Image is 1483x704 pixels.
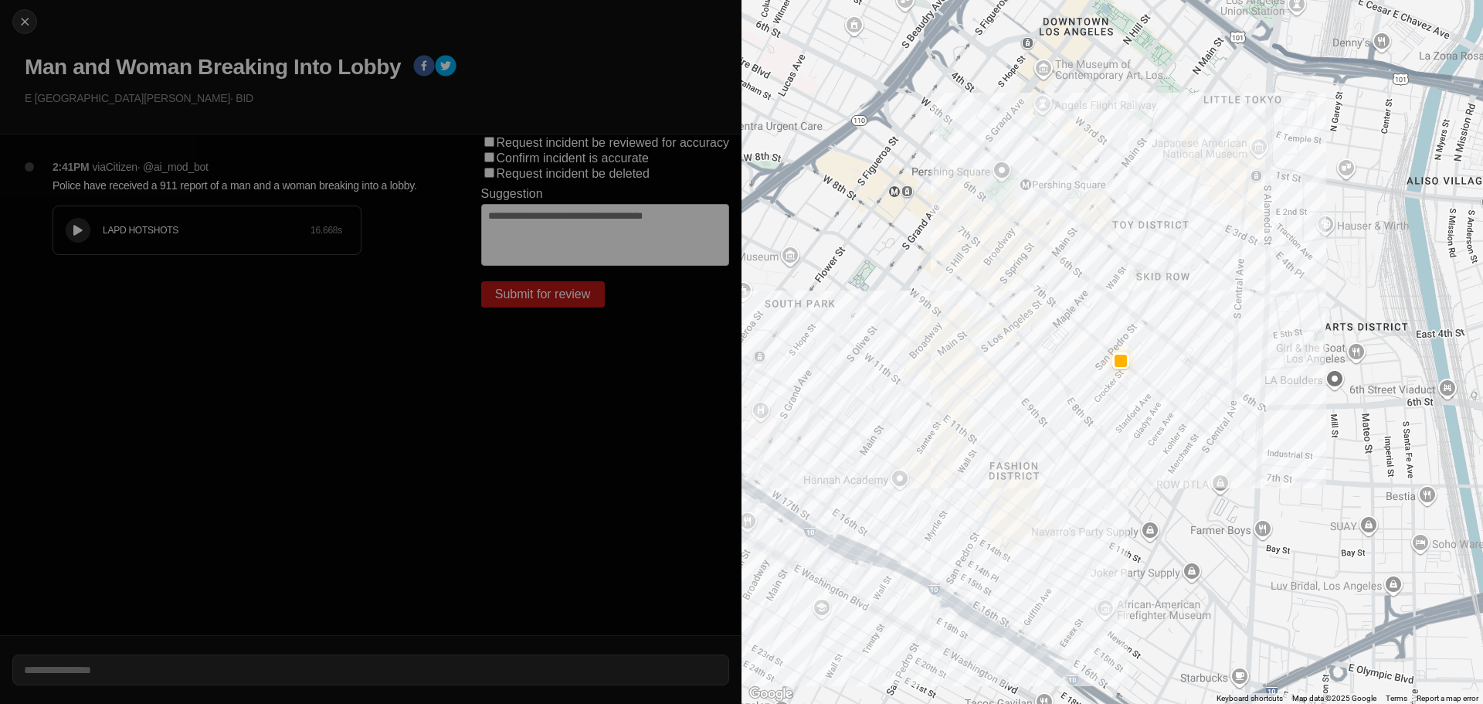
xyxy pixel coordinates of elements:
p: via Citizen · @ ai_mod_bot [93,159,209,175]
img: Google [745,684,796,704]
h1: Man and Woman Breaking Into Lobby [25,53,401,81]
img: cancel [17,14,32,29]
p: Police have received a 911 report of a man and a woman breaking into a lobby. [53,178,419,193]
p: 2:41PM [53,159,90,175]
div: 16.668 s [311,224,342,236]
label: Suggestion [481,187,543,201]
p: E [GEOGRAPHIC_DATA][PERSON_NAME] · BID [25,90,729,106]
span: Map data ©2025 Google [1292,694,1376,702]
button: cancel [12,9,37,34]
button: Keyboard shortcuts [1217,693,1283,704]
label: Request incident be deleted [497,167,650,180]
button: Submit for review [481,281,605,308]
button: facebook [413,55,435,80]
a: Report a map error [1417,694,1478,702]
a: Open this area in Google Maps (opens a new window) [745,684,796,704]
a: Terms (opens in new tab) [1386,694,1407,702]
div: LAPD HOTSHOTS [103,224,311,236]
button: twitter [435,55,456,80]
label: Request incident be reviewed for accuracy [497,136,730,149]
label: Confirm incident is accurate [497,151,649,165]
